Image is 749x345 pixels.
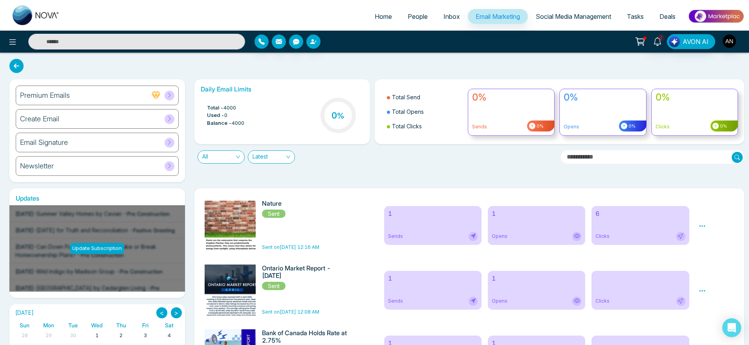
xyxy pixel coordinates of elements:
span: Sent on [DATE] 12:16 AM [262,244,319,250]
h6: Create Email [20,115,59,123]
span: Sends [388,298,403,305]
span: Email Marketing [476,13,520,20]
img: User Avatar [723,35,736,48]
span: Sent [262,210,286,218]
span: Sent [262,282,286,290]
a: People [400,9,436,24]
h4: 0% [656,92,734,103]
a: Thursday [115,320,128,330]
img: Lead Flow [669,36,680,47]
span: Clicks [595,298,610,305]
div: Update Subscription [70,243,124,254]
span: 4000 [223,104,236,112]
h6: 1 [388,210,478,217]
span: 0% [627,123,635,130]
h6: Premium Emails [20,91,70,100]
span: Inbox [443,13,460,20]
span: 0 [224,111,227,119]
a: October 2, 2025 [118,330,124,341]
span: AVON AI [683,37,709,46]
h4: 0% [472,92,550,103]
h6: Email Signature [20,138,68,147]
h3: 0 [331,110,344,120]
span: 2 [657,34,665,41]
span: Opens [492,233,507,240]
span: People [408,13,428,20]
span: Sends [388,233,403,240]
li: Total Opens [387,104,463,119]
h4: 0% [564,92,642,103]
span: Deals [659,13,676,20]
a: October 1, 2025 [94,330,100,341]
a: Home [367,9,400,24]
span: 4000 [232,119,244,127]
span: 0% [719,123,727,130]
h6: Daily Email Limits [201,86,364,93]
a: Monday [42,320,56,330]
span: % [337,111,344,120]
img: Market-place.gif [687,7,744,25]
span: Used - [207,111,224,119]
span: Social Media Management [536,13,611,20]
button: > [171,307,182,318]
a: Deals [652,9,683,24]
a: Inbox [436,9,468,24]
p: Opens [564,123,642,130]
a: Tuesday [67,320,79,330]
h6: Updates [9,195,185,202]
a: October 3, 2025 [142,330,148,341]
span: 0% [535,123,544,130]
button: < [156,307,167,318]
a: Tasks [619,9,652,24]
span: Sent on [DATE] 12:08 AM [262,309,319,315]
div: Open Intercom Messenger [722,318,741,337]
p: Clicks [656,123,734,130]
a: Sunday [18,320,31,330]
a: Email Marketing [468,9,528,24]
li: Total Clicks [387,119,463,133]
a: Wednesday [90,320,104,330]
button: AVON AI [667,34,715,49]
a: September 28, 2025 [20,330,29,341]
a: Social Media Management [528,9,619,24]
span: Clicks [595,233,610,240]
a: Saturday [163,320,175,330]
h6: 1 [492,275,581,282]
a: 2 [648,34,667,48]
span: Home [375,13,392,20]
h6: 1 [492,210,581,217]
img: novacrm [177,200,287,278]
img: Nova CRM Logo [13,5,60,25]
a: September 30, 2025 [68,330,78,341]
a: October 4, 2025 [166,330,172,341]
h2: [DATE] [13,310,34,316]
li: Total Send [387,90,463,104]
h6: Bank of Canada Holds Rate at 2.75% [262,329,347,344]
a: Friday [141,320,150,330]
h6: Nature [262,200,347,207]
span: Latest [253,151,290,163]
h6: 6 [595,210,685,217]
p: Sends [472,123,550,130]
h6: Newsletter [20,162,54,170]
h6: Ontario Market Report - [DATE] [262,265,347,279]
a: September 29, 2025 [44,330,53,341]
span: Opens [492,298,507,305]
span: All [202,151,240,163]
span: Tasks [627,13,644,20]
h6: 1 [388,275,478,282]
span: Total - [207,104,223,112]
span: Balance - [207,119,232,127]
